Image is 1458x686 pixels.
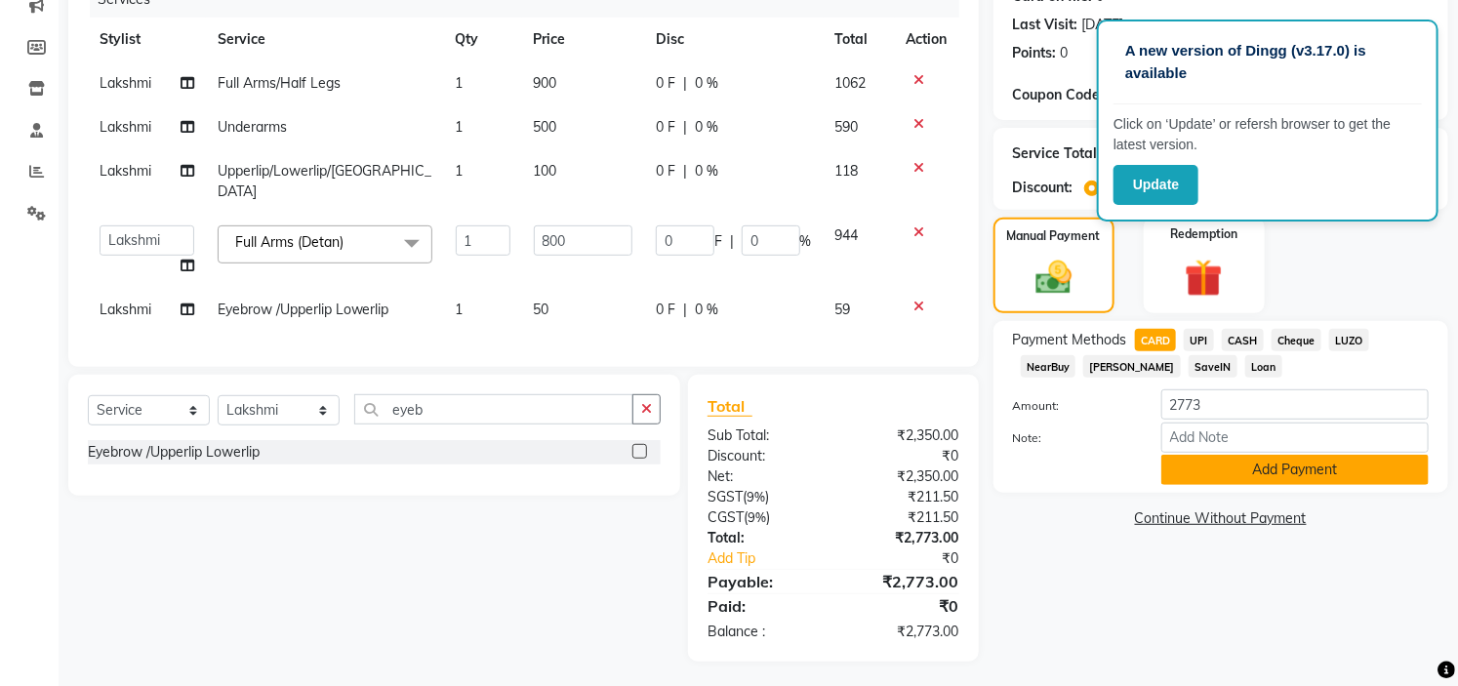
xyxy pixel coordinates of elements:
[833,507,974,528] div: ₹211.50
[1013,330,1127,350] span: Payment Methods
[683,161,687,182] span: |
[1272,329,1321,351] span: Cheque
[833,594,974,618] div: ₹0
[695,161,718,182] span: 0 %
[833,622,974,642] div: ₹2,773.00
[534,118,557,136] span: 500
[708,508,744,526] span: CGST
[456,301,464,318] span: 1
[218,162,432,200] span: Upperlip/Lowerlip/[GEOGRAPHIC_DATA]
[1329,329,1369,351] span: LUZO
[693,446,833,466] div: Discount:
[1007,227,1101,245] label: Manual Payment
[1184,329,1214,351] span: UPI
[833,425,974,446] div: ₹2,350.00
[833,570,974,593] div: ₹2,773.00
[1013,178,1073,198] div: Discount:
[1173,255,1235,302] img: _gift.svg
[656,73,675,94] span: 0 F
[1061,43,1069,63] div: 0
[833,487,974,507] div: ₹211.50
[644,18,824,61] th: Disc
[997,508,1444,529] a: Continue Without Payment
[1025,257,1083,299] img: _cash.svg
[683,73,687,94] span: |
[748,509,766,525] span: 9%
[100,118,151,136] span: Lakshmi
[683,300,687,320] span: |
[1013,85,1152,105] div: Coupon Code
[835,162,859,180] span: 118
[695,117,718,138] span: 0 %
[206,18,444,61] th: Service
[100,74,151,92] span: Lakshmi
[693,570,833,593] div: Payable:
[1170,225,1237,243] label: Redemption
[100,162,151,180] span: Lakshmi
[522,18,644,61] th: Price
[833,466,974,487] div: ₹2,350.00
[1114,165,1198,205] button: Update
[1135,329,1177,351] span: CARD
[693,548,857,569] a: Add Tip
[1222,329,1264,351] span: CASH
[695,73,718,94] span: 0 %
[1161,389,1429,420] input: Amount
[693,622,833,642] div: Balance :
[693,466,833,487] div: Net:
[747,489,765,504] span: 9%
[444,18,522,61] th: Qty
[1125,40,1410,84] p: A new version of Dingg (v3.17.0) is available
[1082,15,1124,35] div: [DATE]
[693,528,833,548] div: Total:
[456,74,464,92] span: 1
[656,117,675,138] span: 0 F
[1161,455,1429,485] button: Add Payment
[88,18,206,61] th: Stylist
[800,231,812,252] span: %
[833,528,974,548] div: ₹2,773.00
[100,301,151,318] span: Lakshmi
[88,442,260,463] div: Eyebrow /Upperlip Lowerlip
[714,231,722,252] span: F
[693,594,833,618] div: Paid:
[344,233,352,251] a: x
[857,548,974,569] div: ₹0
[354,394,633,424] input: Search or Scan
[708,488,743,505] span: SGST
[1013,143,1102,164] div: Service Total:
[534,301,549,318] span: 50
[1161,423,1429,453] input: Add Note
[218,301,389,318] span: Eyebrow /Upperlip Lowerlip
[695,300,718,320] span: 0 %
[218,74,341,92] span: Full Arms/Half Legs
[833,446,974,466] div: ₹0
[1013,43,1057,63] div: Points:
[835,74,867,92] span: 1062
[998,429,1147,447] label: Note:
[693,487,833,507] div: ( )
[1021,355,1076,378] span: NearBuy
[730,231,734,252] span: |
[1083,355,1181,378] span: [PERSON_NAME]
[824,18,895,61] th: Total
[456,162,464,180] span: 1
[1114,114,1422,155] p: Click on ‘Update’ or refersh browser to get the latest version.
[456,118,464,136] span: 1
[835,226,859,244] span: 944
[895,18,959,61] th: Action
[656,161,675,182] span: 0 F
[218,118,287,136] span: Underarms
[534,162,557,180] span: 100
[693,425,833,446] div: Sub Total:
[1189,355,1237,378] span: SaveIN
[835,118,859,136] span: 590
[235,233,344,251] span: Full Arms (Detan)
[656,300,675,320] span: 0 F
[683,117,687,138] span: |
[693,507,833,528] div: ( )
[534,74,557,92] span: 900
[1013,15,1078,35] div: Last Visit:
[708,396,752,417] span: Total
[998,397,1147,415] label: Amount:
